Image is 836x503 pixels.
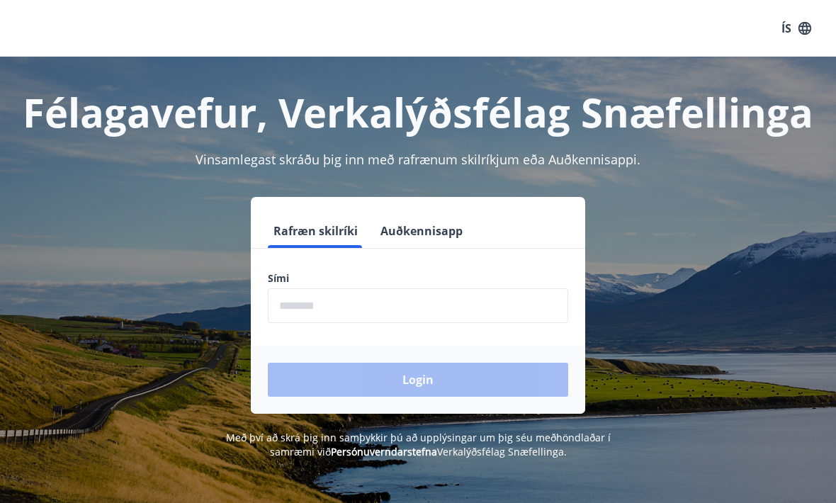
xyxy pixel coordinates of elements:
a: Persónuverndarstefna [331,445,437,458]
span: Með því að skrá þig inn samþykkir þú að upplýsingar um þig séu meðhöndlaðar í samræmi við Verkalý... [226,431,611,458]
button: ÍS [774,16,819,41]
button: Rafræn skilríki [268,214,363,248]
h1: Félagavefur, Verkalýðsfélag Snæfellinga [17,85,819,139]
label: Sími [268,271,568,286]
button: Auðkennisapp [375,214,468,248]
span: Vinsamlegast skráðu þig inn með rafrænum skilríkjum eða Auðkennisappi. [196,151,640,168]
